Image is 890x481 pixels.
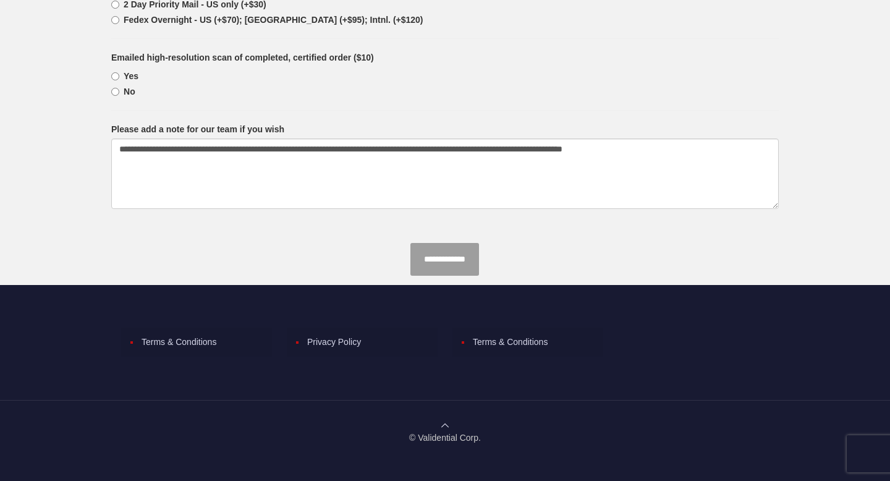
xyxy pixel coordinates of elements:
label: Please add a note for our team if you wish [111,123,284,135]
b: Emailed high-resolution scan of completed, certified order ($10) [111,53,374,62]
a: Terms & Conditions [140,331,266,354]
b: No [124,87,135,96]
a: Back to top icon [441,420,449,430]
input: Fedex Overnight - US (+$70); [GEOGRAPHIC_DATA] (+$95); Intnl. (+$120) [111,16,119,24]
input: 2 Day Priority Mail - US only (+$30) [111,1,119,9]
a: Terms & Conditions [471,331,597,354]
b: Fedex Overnight - US (+$70); [GEOGRAPHIC_DATA] (+$95); Intnl. (+$120) [124,15,423,25]
iframe: LiveChat chat widget [648,40,890,481]
a: Privacy Policy [305,331,431,354]
b: Yes [124,71,138,81]
div: © Validential Corp. [121,432,769,444]
input: No [111,88,119,96]
input: Yes [111,72,119,80]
